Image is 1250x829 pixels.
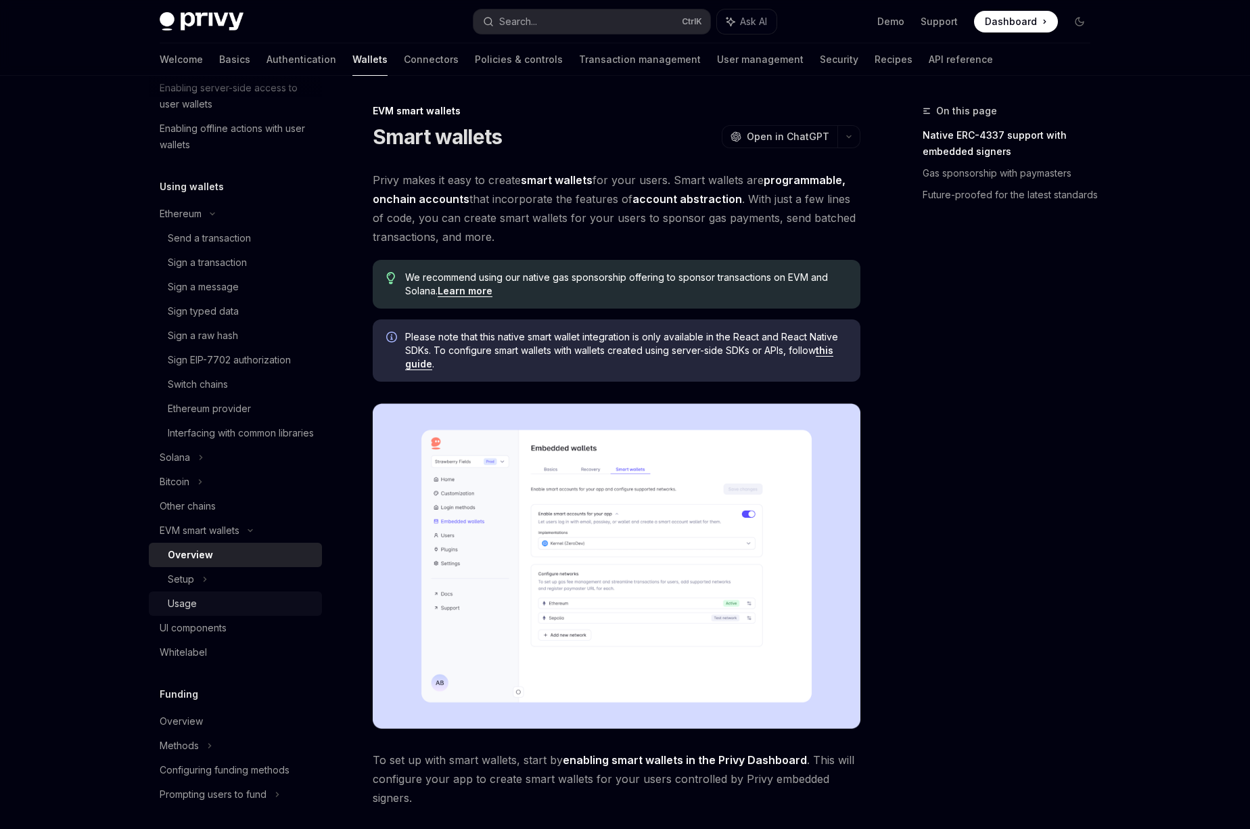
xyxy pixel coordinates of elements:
[438,285,492,297] a: Learn more
[168,352,291,368] div: Sign EIP-7702 authorization
[149,543,322,567] a: Overview
[747,130,829,143] span: Open in ChatGPT
[168,547,213,563] div: Overview
[160,449,190,466] div: Solana
[521,173,593,187] strong: smart wallets
[149,226,322,250] a: Send a transaction
[929,43,993,76] a: API reference
[386,272,396,284] svg: Tip
[168,376,228,393] div: Switch chains
[820,43,858,76] a: Security
[373,750,860,807] span: To set up with smart wallets, start by . This will configure your app to create smart wallets for...
[168,571,194,587] div: Setup
[877,15,904,28] a: Demo
[219,43,250,76] a: Basics
[923,184,1101,206] a: Future-proofed for the latest standards
[160,206,202,222] div: Ethereum
[740,15,767,28] span: Ask AI
[160,498,216,514] div: Other chains
[160,644,207,660] div: Whitelabel
[160,686,198,702] h5: Funding
[267,43,336,76] a: Authentication
[160,12,244,31] img: dark logo
[168,279,239,295] div: Sign a message
[352,43,388,76] a: Wallets
[168,303,239,319] div: Sign typed data
[1069,11,1090,32] button: Toggle dark mode
[168,230,251,246] div: Send a transaction
[563,753,807,767] a: enabling smart wallets in the Privy Dashboard
[722,125,837,148] button: Open in ChatGPT
[149,275,322,299] a: Sign a message
[405,330,847,371] span: Please note that this native smart wallet integration is only available in the React and React Na...
[682,16,702,27] span: Ctrl K
[160,474,189,490] div: Bitcoin
[149,709,322,734] a: Overview
[936,103,997,119] span: On this page
[160,738,199,754] div: Methods
[499,14,537,30] div: Search...
[149,116,322,157] a: Enabling offline actions with user wallets
[149,421,322,445] a: Interfacing with common libraries
[168,596,197,612] div: Usage
[149,591,322,616] a: Usage
[160,786,267,803] div: Prompting users to fund
[149,250,322,275] a: Sign a transaction
[160,120,314,153] div: Enabling offline actions with user wallets
[373,171,860,246] span: Privy makes it easy to create for your users. Smart wallets are that incorporate the features of ...
[168,328,238,344] div: Sign a raw hash
[473,9,710,34] button: Search...CtrlK
[160,522,239,539] div: EVM smart wallets
[373,403,860,729] img: Sample enable smart wallets
[923,125,1101,162] a: Native ERC-4337 support with embedded signers
[160,620,227,636] div: UI components
[974,11,1058,32] a: Dashboard
[632,192,742,206] a: account abstraction
[373,104,860,118] div: EVM smart wallets
[579,43,701,76] a: Transaction management
[149,758,322,782] a: Configuring funding methods
[149,372,322,397] a: Switch chains
[923,162,1101,184] a: Gas sponsorship with paymasters
[149,494,322,518] a: Other chains
[921,15,958,28] a: Support
[160,713,203,730] div: Overview
[475,43,563,76] a: Policies & controls
[168,254,247,271] div: Sign a transaction
[149,323,322,348] a: Sign a raw hash
[149,299,322,323] a: Sign typed data
[717,9,777,34] button: Ask AI
[168,425,314,441] div: Interfacing with common libraries
[149,640,322,665] a: Whitelabel
[717,43,804,76] a: User management
[985,15,1037,28] span: Dashboard
[149,348,322,372] a: Sign EIP-7702 authorization
[149,397,322,421] a: Ethereum provider
[160,43,203,76] a: Welcome
[160,762,290,778] div: Configuring funding methods
[404,43,459,76] a: Connectors
[405,271,847,298] span: We recommend using our native gas sponsorship offering to sponsor transactions on EVM and Solana.
[373,125,502,149] h1: Smart wallets
[149,616,322,640] a: UI components
[386,332,400,345] svg: Info
[168,401,251,417] div: Ethereum provider
[875,43,912,76] a: Recipes
[160,179,224,195] h5: Using wallets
